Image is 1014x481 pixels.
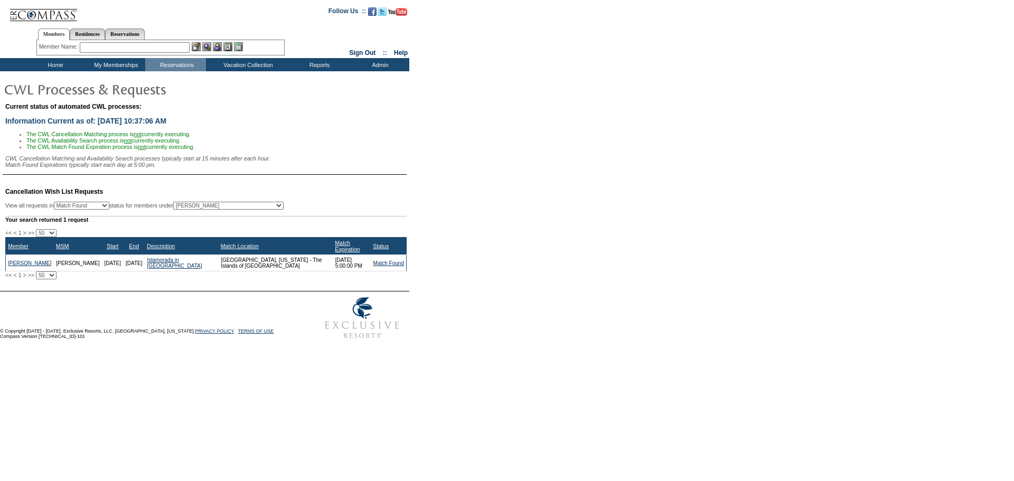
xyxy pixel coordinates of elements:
[13,230,16,236] span: <
[147,257,202,269] a: Islamorada in [GEOGRAPHIC_DATA]
[195,328,234,334] a: PRIVACY POLICY
[123,255,144,271] td: [DATE]
[349,49,375,56] a: Sign Out
[378,11,387,17] a: Follow us on Twitter
[383,49,387,56] span: ::
[238,328,274,334] a: TERMS OF USE
[206,58,288,71] td: Vacation Collection
[368,7,377,16] img: Become our fan on Facebook
[5,216,407,223] div: Your search returned 1 request
[56,243,69,249] a: MSM
[213,42,222,51] img: Impersonate
[23,230,26,236] span: >
[335,240,360,252] a: Match Expiration
[349,58,409,71] td: Admin
[24,58,84,71] td: Home
[315,291,409,344] img: Exclusive Resorts
[28,230,34,236] span: >>
[378,7,387,16] img: Follow us on Twitter
[84,58,145,71] td: My Memberships
[102,255,123,271] td: [DATE]
[388,8,407,16] img: Subscribe to our YouTube Channel
[5,230,12,236] span: <<
[202,42,211,51] img: View
[288,58,349,71] td: Reports
[394,49,408,56] a: Help
[147,243,175,249] a: Description
[124,137,132,144] u: not
[18,272,22,278] span: 1
[145,58,206,71] td: Reservations
[5,117,166,125] span: Information Current as of: [DATE] 10:37:06 AM
[105,29,145,40] a: Reservations
[5,272,12,278] span: <<
[18,230,22,236] span: 1
[26,131,191,137] span: The CWL Cancellation Matching process is currently executing.
[333,255,371,271] td: [DATE] 5:00:00 PM
[39,42,80,51] div: Member Name:
[328,6,366,19] td: Follow Us ::
[26,144,194,150] span: The CWL Match Found Expiration process is currently executing.
[38,29,70,40] a: Members
[5,188,103,195] span: Cancellation Wish List Requests
[373,260,404,266] a: Match Found
[192,42,201,51] img: b_edit.gif
[368,11,377,17] a: Become our fan on Facebook
[26,137,181,144] span: The CWL Availability Search process is currently executing.
[234,42,243,51] img: b_calculator.gif
[388,11,407,17] a: Subscribe to our YouTube Channel
[219,255,333,271] td: [GEOGRAPHIC_DATA], [US_STATE] - The Islands of [GEOGRAPHIC_DATA]
[5,202,284,210] div: View all requests in status for members under
[13,272,16,278] span: <
[5,155,407,168] div: CWL Cancellation Matching and Availability Search processes typically start at 15 minutes after e...
[5,103,142,110] span: Current status of automated CWL processes:
[23,272,26,278] span: >
[107,243,119,249] a: Start
[373,243,389,249] a: Status
[134,131,142,137] u: not
[138,144,146,150] u: not
[54,255,102,271] td: [PERSON_NAME]
[70,29,105,40] a: Residences
[8,243,29,249] a: Member
[221,243,259,249] a: Match Location
[223,42,232,51] img: Reservations
[129,243,139,249] a: End
[28,272,34,278] span: >>
[8,260,51,266] a: [PERSON_NAME]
